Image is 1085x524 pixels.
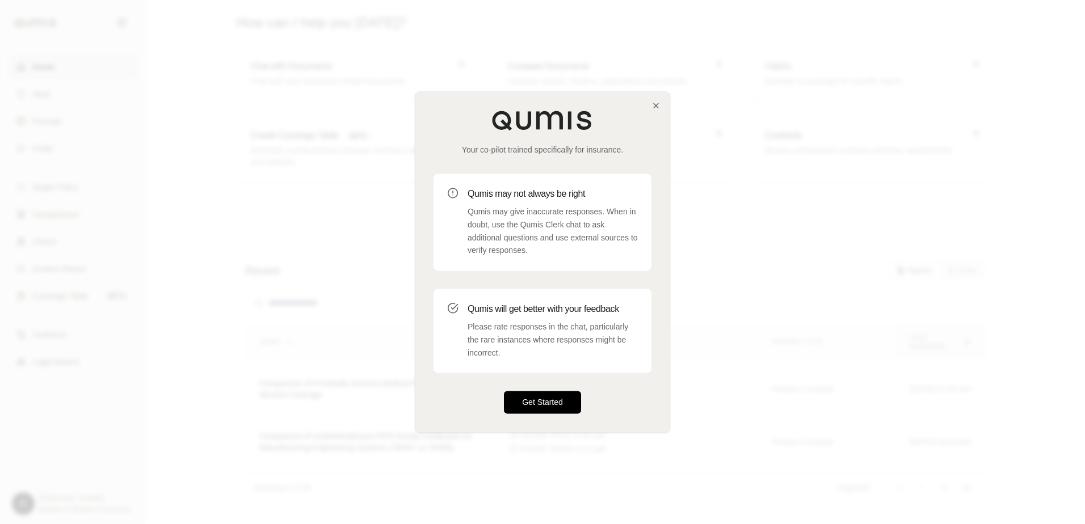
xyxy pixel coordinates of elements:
[468,205,638,257] p: Qumis may give inaccurate responses. When in doubt, use the Qumis Clerk chat to ask additional qu...
[491,110,594,130] img: Qumis Logo
[504,391,581,414] button: Get Started
[468,320,638,359] p: Please rate responses in the chat, particularly the rare instances where responses might be incor...
[434,144,651,155] p: Your co-pilot trained specifically for insurance.
[468,302,638,316] h3: Qumis will get better with your feedback
[468,187,638,201] h3: Qumis may not always be right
